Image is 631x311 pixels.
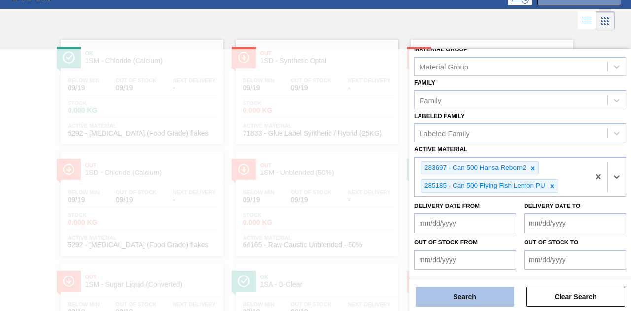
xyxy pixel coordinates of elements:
div: Material Group [420,62,468,70]
a: ÍconeOut1SD - Whirlfloc (20267873)Below Min09/19Out Of Stock09/19Next Delivery-Stock0.000 KGActiv... [403,33,578,144]
div: Family [420,96,441,104]
input: mm/dd/yyyy [524,250,626,270]
label: Out of Stock to [524,239,578,246]
div: Labeled Family [420,129,470,138]
input: mm/dd/yyyy [414,213,516,233]
div: 285185 - Can 500 Flying Fish Lemon PU [421,180,547,192]
label: Active Material [414,146,467,153]
input: mm/dd/yyyy [524,213,626,233]
label: Below Min to [524,276,568,282]
input: mm/dd/yyyy [414,250,516,270]
label: Family [414,79,435,86]
label: Delivery Date to [524,203,580,209]
label: Delivery Date from [414,203,480,209]
a: ÍconeOut1SD - Synthetic OptalBelow Min09/19Out Of Stock09/19Next Delivery-Stock0.000 KGActive Mat... [228,33,403,144]
div: List Vision [578,11,596,30]
label: Below Min from [414,276,468,282]
div: Card Vision [596,11,615,30]
label: Out of Stock from [414,239,478,246]
a: ÍconeOk1SM - Chloride (Calcium)Below Min09/19Out Of Stock09/19Next Delivery-Stock0.000 KGActive M... [53,33,228,144]
label: Material Group [414,46,467,53]
label: Labeled Family [414,113,465,120]
div: 283697 - Can 500 Hansa Reborn2 [421,162,527,174]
